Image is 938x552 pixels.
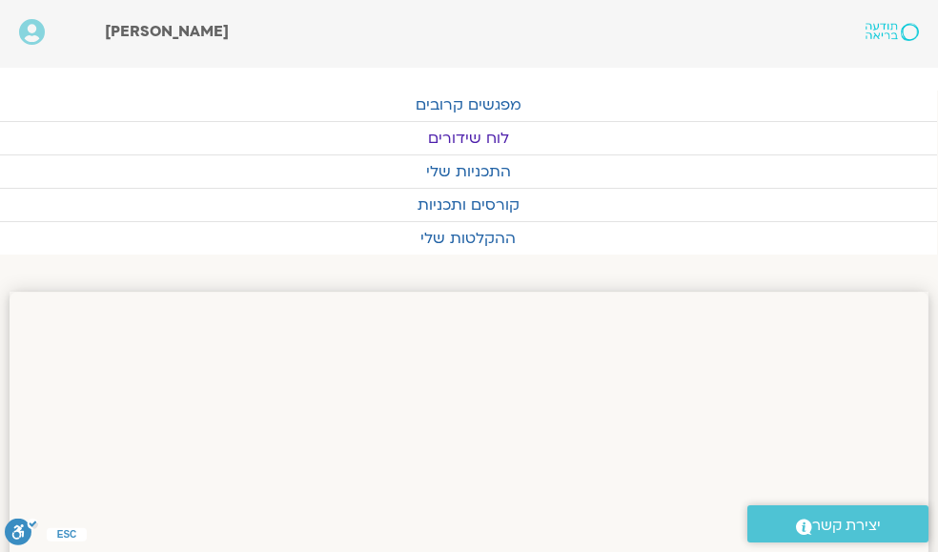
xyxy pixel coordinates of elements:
span: [PERSON_NAME] [105,21,229,42]
a: יצירת קשר [747,505,928,542]
span: יצירת קשר [812,513,881,539]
